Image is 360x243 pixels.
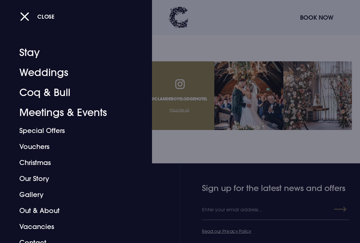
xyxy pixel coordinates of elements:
[19,123,124,139] a: Special Offers
[19,83,124,103] a: Coq & Bull
[37,13,55,20] span: Close
[19,63,124,83] a: Weddings
[19,43,124,63] a: Stay
[20,10,55,23] button: Close
[19,203,124,219] a: Out & About
[19,219,124,235] a: Vacancies
[19,103,124,123] a: Meetings & Events
[19,139,124,155] a: Vouchers
[19,155,124,171] a: Christmas
[19,171,124,187] a: Our Story
[19,187,124,203] a: Gallery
